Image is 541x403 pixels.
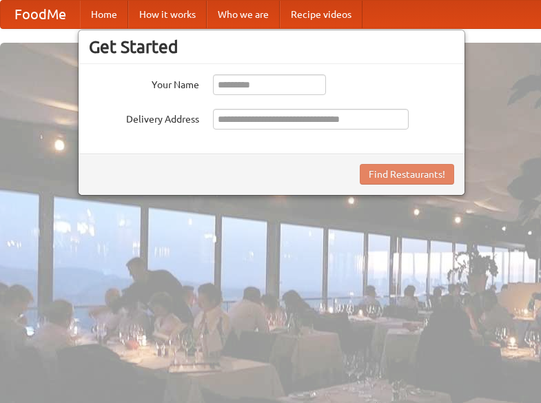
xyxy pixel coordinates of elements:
[89,74,199,92] label: Your Name
[1,1,80,28] a: FoodMe
[128,1,207,28] a: How it works
[80,1,128,28] a: Home
[360,164,454,185] button: Find Restaurants!
[280,1,363,28] a: Recipe videos
[207,1,280,28] a: Who we are
[89,37,454,57] h3: Get Started
[89,109,199,126] label: Delivery Address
